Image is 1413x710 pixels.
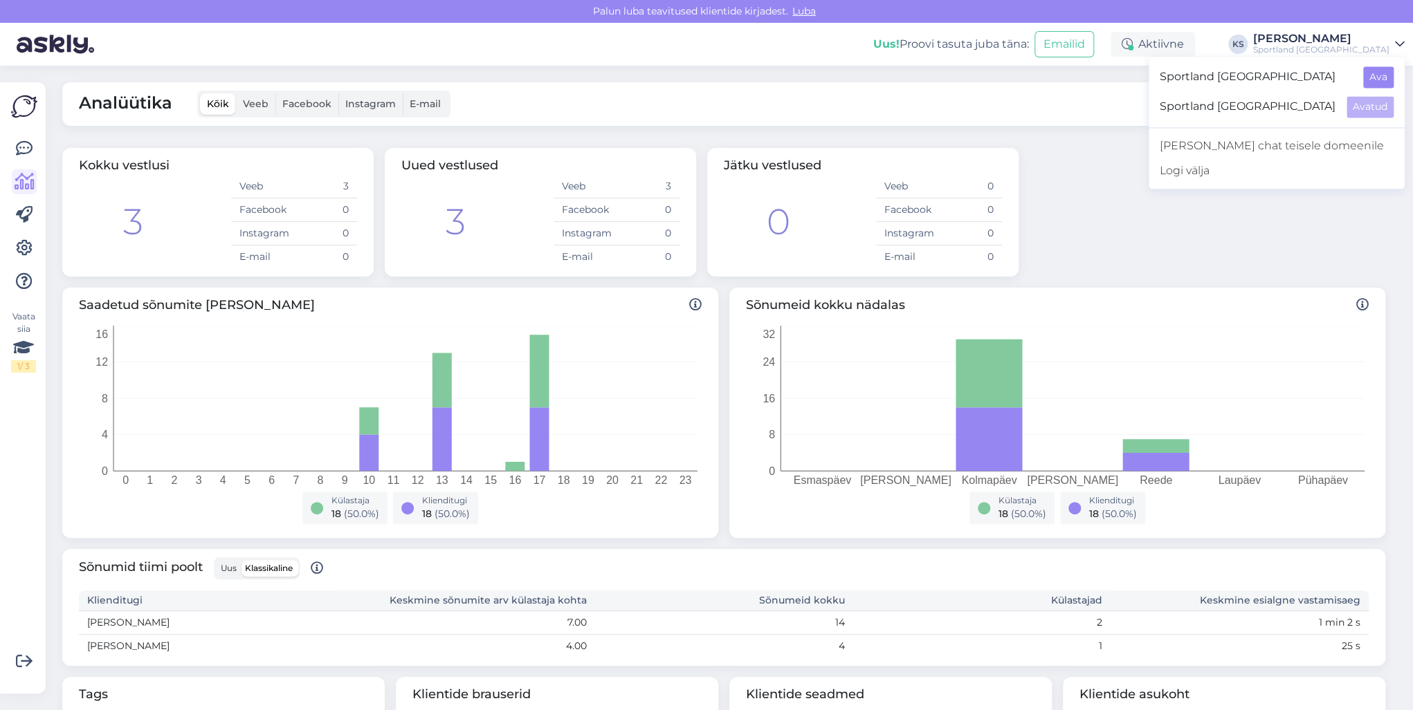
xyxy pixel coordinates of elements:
[999,507,1008,520] span: 18
[401,158,498,173] span: Uued vestlused
[388,474,400,486] tspan: 11
[79,635,337,658] td: [PERSON_NAME]
[724,158,821,173] span: Jätku vestlused
[873,37,900,50] b: Uus!
[11,360,36,373] div: 1 / 3
[860,474,951,487] tspan: [PERSON_NAME]
[1034,31,1094,57] button: Emailid
[1102,507,1137,520] span: ( 50.0 %)
[876,245,939,269] td: E-mail
[231,198,294,222] td: Facebook
[1089,507,1099,520] span: 18
[293,474,299,486] tspan: 7
[1011,507,1046,520] span: ( 50.0 %)
[11,93,37,120] img: Askly Logo
[79,158,170,173] span: Kokku vestlusi
[617,245,680,269] td: 0
[769,429,775,440] tspan: 8
[1111,590,1369,611] th: Keskmine esialgne vastamisaeg
[412,685,702,704] span: Klientide brauserid
[344,507,379,520] span: ( 50.0 %)
[630,474,643,486] tspan: 21
[79,611,337,635] td: [PERSON_NAME]
[294,222,357,245] td: 0
[1027,474,1118,487] tspan: [PERSON_NAME]
[763,328,775,340] tspan: 32
[95,356,108,368] tspan: 12
[554,245,617,269] td: E-mail
[582,474,594,486] tspan: 19
[1253,33,1405,55] a: [PERSON_NAME]Sportland [GEOGRAPHIC_DATA]
[1298,474,1348,486] tspan: Pühapäev
[595,635,853,658] td: 4
[268,474,275,486] tspan: 6
[79,91,172,118] span: Analüütika
[534,474,546,486] tspan: 17
[1111,635,1369,658] td: 25 s
[617,198,680,222] td: 0
[243,97,268,110] span: Veeb
[1160,66,1352,88] span: Sportland [GEOGRAPHIC_DATA]
[788,5,820,17] span: Luba
[435,507,470,520] span: ( 50.0 %)
[655,474,667,486] tspan: 22
[1111,611,1369,635] td: 1 min 2 s
[1363,66,1394,88] button: Ava
[294,175,357,198] td: 3
[196,474,202,486] tspan: 3
[1347,96,1394,118] button: Avatud
[207,97,229,110] span: Kõik
[617,222,680,245] td: 0
[102,429,108,440] tspan: 4
[939,222,1002,245] td: 0
[79,590,337,611] th: Klienditugi
[337,611,595,635] td: 7.00
[746,685,1035,704] span: Klientide seadmed
[79,296,702,315] span: Saadetud sõnumite [PERSON_NAME]
[220,474,226,486] tspan: 4
[554,175,617,198] td: Veeb
[853,611,1111,635] td: 2
[1253,33,1389,44] div: [PERSON_NAME]
[79,557,323,579] span: Sõnumid tiimi poolt
[123,195,143,249] div: 3
[595,611,853,635] td: 14
[1111,32,1195,57] div: Aktiivne
[606,474,619,486] tspan: 20
[1149,158,1405,183] div: Logi välja
[95,328,108,340] tspan: 16
[617,175,680,198] td: 3
[363,474,375,486] tspan: 10
[244,474,250,486] tspan: 5
[221,563,237,573] span: Uus
[1228,35,1248,54] div: KS
[345,97,396,110] span: Instagram
[763,393,775,404] tspan: 16
[122,474,129,486] tspan: 0
[939,245,1002,269] td: 0
[331,494,379,507] div: Külastaja
[317,474,323,486] tspan: 8
[460,474,473,486] tspan: 14
[1079,685,1369,704] span: Klientide asukoht
[873,36,1029,53] div: Proovi tasuta juba täna:
[422,507,432,520] span: 18
[294,245,357,269] td: 0
[595,590,853,611] th: Sõnumeid kokku
[769,465,775,477] tspan: 0
[436,474,448,486] tspan: 13
[554,198,617,222] td: Facebook
[1089,494,1137,507] div: Klienditugi
[680,474,692,486] tspan: 23
[876,198,939,222] td: Facebook
[763,356,775,368] tspan: 24
[337,635,595,658] td: 4.00
[282,97,331,110] span: Facebook
[961,474,1017,486] tspan: Kolmapäev
[11,310,36,373] div: Vaata siia
[294,198,357,222] td: 0
[1149,133,1405,158] a: [PERSON_NAME] chat teisele domeenile
[147,474,153,486] tspan: 1
[337,590,595,611] th: Keskmine sõnumite arv külastaja kohta
[876,175,939,198] td: Veeb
